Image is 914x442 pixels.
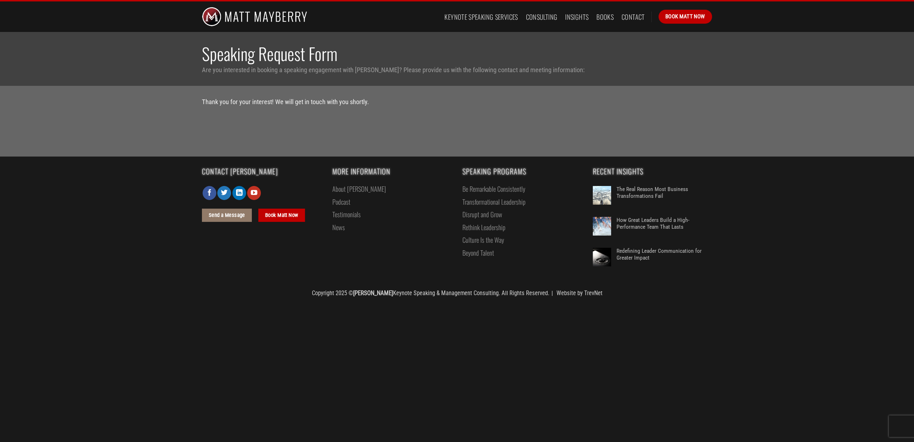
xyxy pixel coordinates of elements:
[462,195,526,208] a: Transformational Leadership
[462,208,502,220] a: Disrupt and Grow
[332,168,452,175] span: More Information
[202,168,322,175] span: Contact [PERSON_NAME]
[617,248,712,269] a: Redefining Leader Communication for Greater Impact
[596,10,614,23] a: Books
[444,10,518,23] a: Keynote Speaking Services
[265,211,299,220] span: Book Matt Now
[353,290,393,297] strong: [PERSON_NAME]
[617,217,712,238] a: How Great Leaders Build a High-Performance Team That Lasts
[332,221,345,233] a: News
[203,186,216,200] a: Follow on Facebook
[462,168,582,175] span: Speaking Programs
[332,195,350,208] a: Podcast
[593,168,712,175] span: Recent Insights
[258,209,305,222] a: Book Matt Now
[202,209,252,222] a: Send a Message
[202,65,712,75] p: Are you interested in booking a speaking engagement with [PERSON_NAME]? Please provide us with th...
[617,186,712,208] a: The Real Reason Most Business Transformations Fail
[332,208,361,220] a: Testimonials
[622,10,645,23] a: Contact
[202,97,712,107] p: Thank you for your interest! We will get in touch with you shortly.
[462,221,506,233] a: Rethink Leadership
[526,10,558,23] a: Consulting
[462,233,504,246] a: Culture Is the Way
[557,290,603,297] a: Website by TrevNet
[565,10,588,23] a: Insights
[462,246,494,259] a: Beyond Talent
[202,1,307,32] img: Matt Mayberry
[247,186,261,200] a: Follow on YouTube
[332,182,386,195] a: About [PERSON_NAME]
[665,12,705,21] span: Book Matt Now
[209,211,245,220] span: Send a Message
[232,186,246,200] a: Follow on LinkedIn
[217,186,231,200] a: Follow on Twitter
[462,182,525,195] a: Be Remarkable Consistently
[202,41,337,66] span: Speaking Request Form
[202,289,712,298] div: Copyright 2025 © Keynote Speaking & Management Consulting. All Rights Reserved.
[549,290,555,297] span: |
[659,10,712,23] a: Book Matt Now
